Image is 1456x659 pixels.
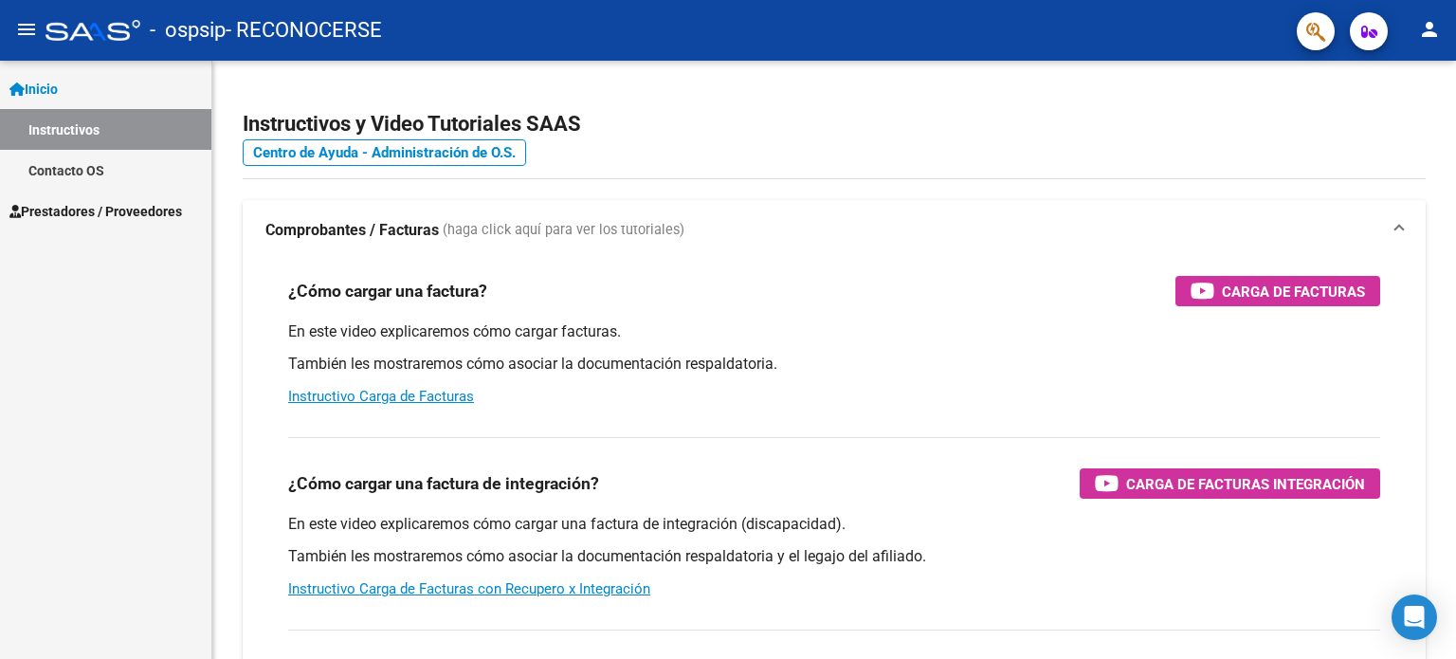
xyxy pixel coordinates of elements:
mat-icon: person [1418,18,1441,41]
div: Open Intercom Messenger [1392,595,1437,640]
a: Instructivo Carga de Facturas [288,388,474,405]
p: En este video explicaremos cómo cargar una factura de integración (discapacidad). [288,514,1380,535]
strong: Comprobantes / Facturas [265,220,439,241]
button: Carga de Facturas Integración [1080,468,1380,499]
span: Prestadores / Proveedores [9,201,182,222]
a: Centro de Ayuda - Administración de O.S. [243,139,526,166]
h2: Instructivos y Video Tutoriales SAAS [243,106,1426,142]
p: También les mostraremos cómo asociar la documentación respaldatoria. [288,354,1380,375]
p: También les mostraremos cómo asociar la documentación respaldatoria y el legajo del afiliado. [288,546,1380,567]
p: En este video explicaremos cómo cargar facturas. [288,321,1380,342]
span: - RECONOCERSE [226,9,382,51]
span: - ospsip [150,9,226,51]
h3: ¿Cómo cargar una factura? [288,278,487,304]
h3: ¿Cómo cargar una factura de integración? [288,470,599,497]
mat-expansion-panel-header: Comprobantes / Facturas (haga click aquí para ver los tutoriales) [243,200,1426,261]
mat-icon: menu [15,18,38,41]
span: Carga de Facturas Integración [1126,472,1365,496]
span: Carga de Facturas [1222,280,1365,303]
button: Carga de Facturas [1175,276,1380,306]
span: (haga click aquí para ver los tutoriales) [443,220,684,241]
a: Instructivo Carga de Facturas con Recupero x Integración [288,580,650,597]
span: Inicio [9,79,58,100]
